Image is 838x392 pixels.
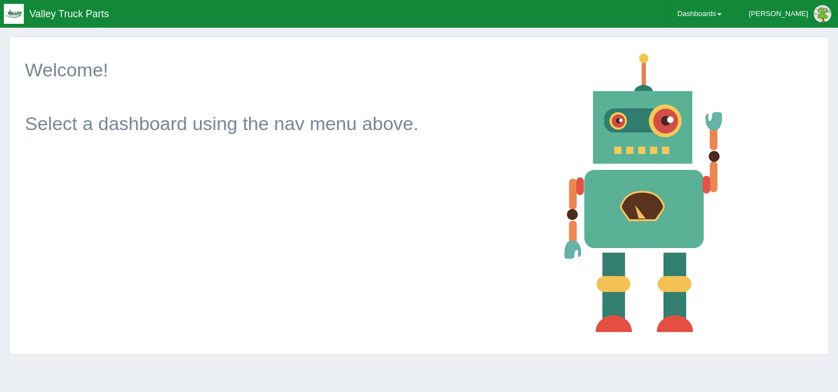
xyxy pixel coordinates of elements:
img: q1blfpkbivjhsugxdrfq.png [4,4,24,24]
div: [PERSON_NAME] [749,3,808,25]
span: Valley Truck Parts [29,8,109,19]
img: Profile Picture [814,5,831,23]
p: Welcome! Select a dashboard using the nav menu above. [25,56,547,137]
img: robot-18af129d45a23e4dba80317a7b57af8f57279c3d1c32989fc063bd2141a5b856.png [556,45,732,340]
